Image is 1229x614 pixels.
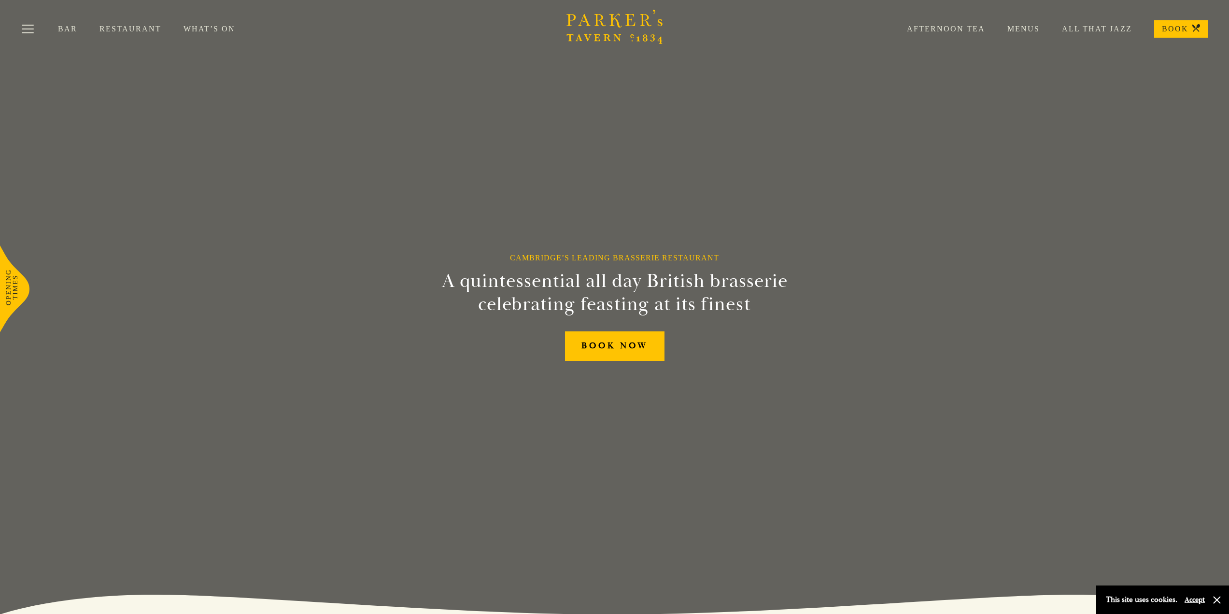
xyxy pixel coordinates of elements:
[1212,595,1222,605] button: Close and accept
[565,331,664,361] a: BOOK NOW
[510,253,719,262] h1: Cambridge’s Leading Brasserie Restaurant
[395,270,835,316] h2: A quintessential all day British brasserie celebrating feasting at its finest
[1106,593,1177,607] p: This site uses cookies.
[1185,595,1205,604] button: Accept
